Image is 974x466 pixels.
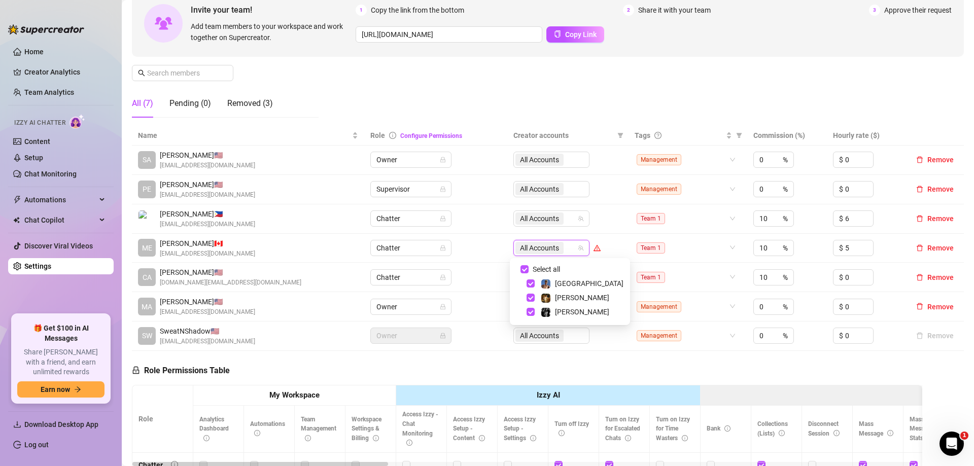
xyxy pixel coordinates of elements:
span: SweatNShadow 🇺🇸 [160,326,255,337]
span: Team 1 [637,213,665,224]
span: info-circle [887,430,893,436]
span: Team Management [301,416,336,442]
span: Copy Link [565,30,597,39]
span: CA [143,272,152,283]
span: info-circle [203,435,210,441]
span: [EMAIL_ADDRESS][DOMAIN_NAME] [160,161,255,170]
span: Disconnect Session [808,420,840,437]
span: Izzy AI Chatter [14,118,65,128]
img: Marvin [541,308,550,317]
a: Team Analytics [24,88,74,96]
span: Owner [376,299,445,314]
span: info-circle [833,430,840,436]
span: Earn now [41,385,70,393]
span: Chatter [376,270,445,285]
span: filter [615,128,625,143]
span: Select tree node [527,279,535,288]
span: Download Desktop App [24,420,98,428]
button: Remove [912,271,958,283]
span: Remove [927,156,954,164]
span: lock [440,216,446,222]
span: Analytics Dashboard [199,416,229,442]
span: [EMAIL_ADDRESS][DOMAIN_NAME] [160,190,255,200]
img: Marvin [541,294,550,303]
span: Turn on Izzy for Time Wasters [656,416,690,442]
a: Home [24,48,44,56]
span: copy [554,30,561,38]
span: download [13,420,21,428]
span: ME [142,242,152,254]
a: Configure Permissions [400,132,462,139]
span: Remove [927,185,954,193]
div: Pending (0) [169,97,211,110]
span: 🎁 Get $100 in AI Messages [17,324,105,343]
span: [DOMAIN_NAME][EMAIL_ADDRESS][DOMAIN_NAME] [160,278,301,288]
span: [EMAIL_ADDRESS][DOMAIN_NAME] [160,249,255,259]
button: Remove [912,154,958,166]
span: Bank [707,425,730,432]
img: Jhon Kenneth Cornito [138,210,155,227]
a: Setup [24,154,43,162]
button: Remove [912,183,958,195]
span: Add team members to your workspace and work together on Supercreator. [191,21,352,43]
span: question-circle [654,132,662,139]
span: Collections (Lists) [757,420,788,437]
span: Chatter [376,211,445,226]
span: [PERSON_NAME] 🇺🇸 [160,296,255,307]
span: Team 1 [637,272,665,283]
span: Chatter [376,240,445,256]
span: Remove [927,244,954,252]
span: [PERSON_NAME] 🇺🇸 [160,150,255,161]
span: filter [736,132,742,138]
span: Role [370,131,385,139]
span: 2 [623,5,634,16]
span: Select tree node [527,308,535,316]
span: Turn on Izzy for Escalated Chats [605,416,640,442]
span: delete [916,274,923,281]
span: Select all [529,264,564,275]
span: [EMAIL_ADDRESS][DOMAIN_NAME] [160,220,255,229]
img: Dallas [541,279,550,289]
img: logo-BBDzfeDw.svg [8,24,84,34]
span: filter [734,128,744,143]
span: delete [916,303,923,310]
span: [EMAIL_ADDRESS][DOMAIN_NAME] [160,307,255,317]
span: info-circle [625,435,631,441]
span: Share it with your team [638,5,711,16]
span: info-circle [254,430,260,436]
span: thunderbolt [13,196,21,204]
span: All Accounts [515,212,564,225]
img: Chat Copilot [13,217,20,224]
span: Turn off Izzy [554,420,589,437]
button: Remove [912,301,958,313]
th: Commission (%) [747,126,826,146]
span: Management [637,154,681,165]
span: arrow-right [74,386,81,393]
span: info-circle [682,435,688,441]
span: delete [916,215,923,222]
span: lock [440,304,446,310]
button: Copy Link [546,26,604,43]
span: All Accounts [515,242,564,254]
span: info-circle [406,440,412,446]
span: delete [916,156,923,163]
button: Remove [912,212,958,225]
span: warning [594,244,601,252]
span: Access Izzy - Chat Monitoring [402,411,438,447]
span: info-circle [779,430,785,436]
span: Team 1 [637,242,665,254]
a: Content [24,137,50,146]
span: delete [916,186,923,193]
span: [PERSON_NAME] 🇵🇭 [160,208,255,220]
span: Owner [376,152,445,167]
span: Access Izzy Setup - Content [453,416,485,442]
button: Remove [912,242,958,254]
a: Creator Analytics [24,64,106,80]
span: Name [138,130,350,141]
th: Hourly rate ($) [827,126,906,146]
span: Select tree node [527,294,535,302]
span: lock [440,333,446,339]
span: Workspace Settings & Billing [352,416,381,442]
span: Chat Copilot [24,212,96,228]
span: info-circle [479,435,485,441]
